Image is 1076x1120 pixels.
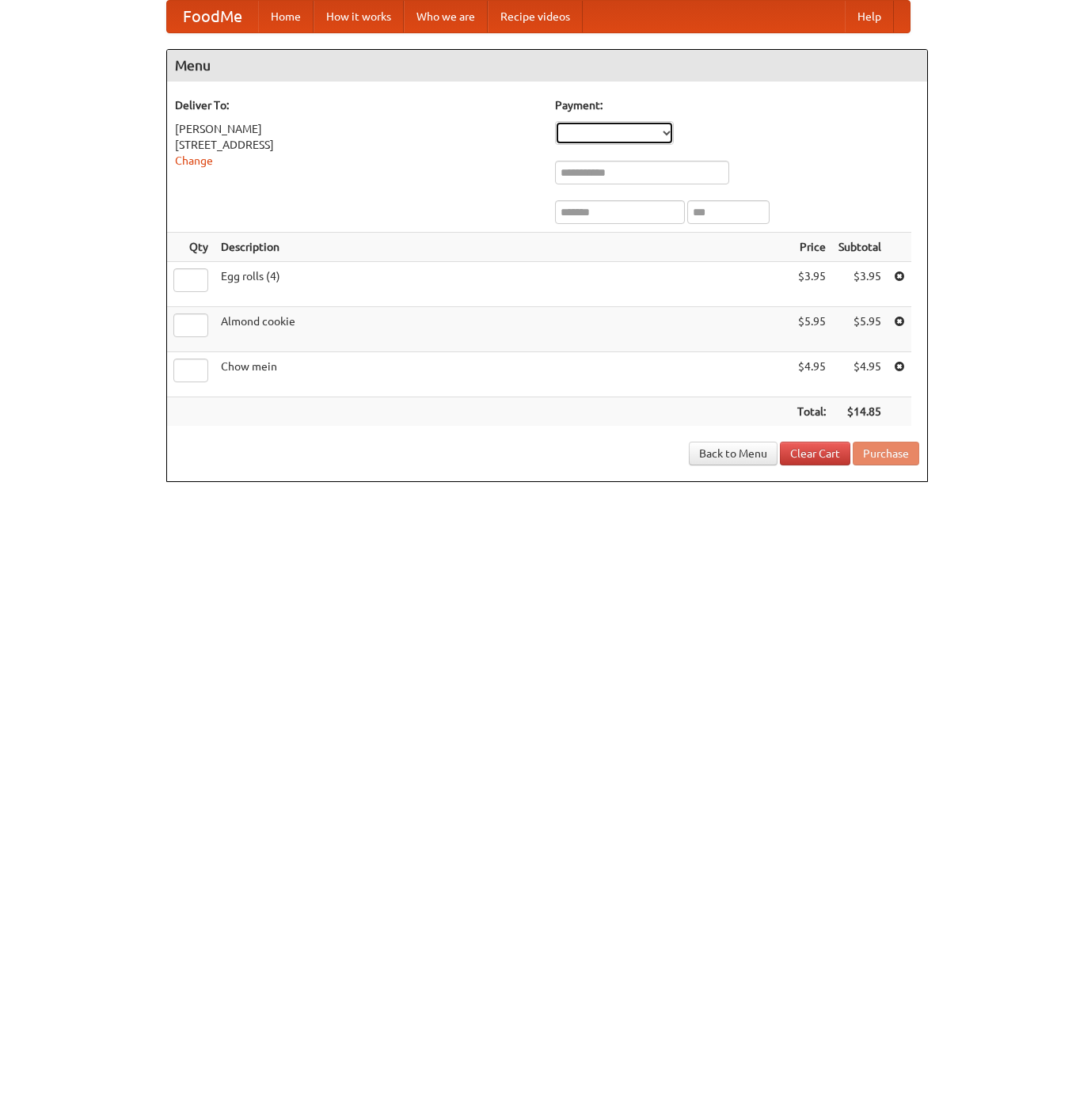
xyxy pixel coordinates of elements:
th: Price [791,233,832,262]
a: Recipe videos [488,1,583,32]
a: Home [258,1,314,32]
h4: Menu [167,50,927,82]
td: Egg rolls (4) [215,262,791,307]
div: [PERSON_NAME] [175,121,539,137]
h5: Payment: [555,97,919,113]
td: $4.95 [832,352,888,397]
td: $4.95 [791,352,832,397]
button: Purchase [853,442,919,465]
a: Who we are [404,1,488,32]
a: Clear Cart [780,442,850,465]
th: Qty [167,233,215,262]
td: $5.95 [791,307,832,352]
a: FoodMe [167,1,258,32]
a: How it works [314,1,404,32]
td: $3.95 [832,262,888,307]
div: [STREET_ADDRESS] [175,137,539,153]
td: $5.95 [832,307,888,352]
td: Chow mein [215,352,791,397]
a: Help [845,1,894,32]
th: Subtotal [832,233,888,262]
th: Total: [791,397,832,427]
td: Almond cookie [215,307,791,352]
td: $3.95 [791,262,832,307]
a: Back to Menu [689,442,778,465]
th: Description [215,233,791,262]
h5: Deliver To: [175,97,539,113]
th: $14.85 [832,397,888,427]
a: Change [175,154,213,167]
